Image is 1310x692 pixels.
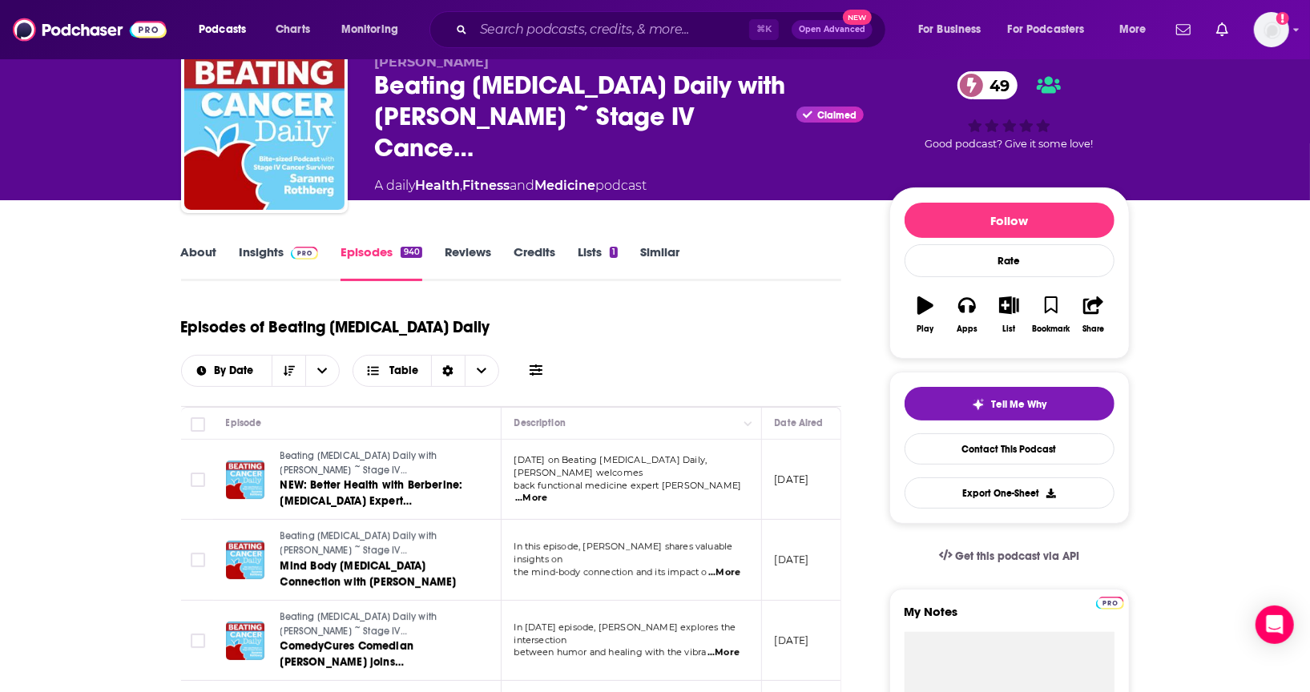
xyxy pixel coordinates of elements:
a: Medicine [535,178,596,193]
button: Follow [905,203,1115,238]
span: Table [389,365,418,376]
span: For Business [918,18,981,41]
div: Apps [957,324,977,334]
span: ...More [707,646,740,659]
img: Podchaser - Follow, Share and Rate Podcasts [13,14,167,45]
span: NEW: Better Health with Berberine: [MEDICAL_DATA] Expert [PERSON_NAME] [280,478,463,524]
a: InsightsPodchaser Pro [240,244,319,281]
div: Sort Direction [431,356,465,386]
a: Health [416,178,461,193]
span: Podcasts [199,18,246,41]
a: 49 [957,71,1018,99]
button: tell me why sparkleTell Me Why [905,387,1115,420]
a: About [181,244,217,281]
div: 940 [401,247,421,258]
span: In [DATE] episode, [PERSON_NAME] explores the intersection [514,622,736,646]
div: Episode [226,413,262,432]
button: open menu [330,17,419,42]
button: Show profile menu [1254,12,1289,47]
span: between humor and healing with the vibra [514,646,707,658]
a: NEW: Better Health with Berberine: [MEDICAL_DATA] Expert [PERSON_NAME] [280,477,473,509]
span: Beating [MEDICAL_DATA] Daily with [PERSON_NAME] ~ Stage IV [MEDICAL_DATA] Survivor [280,611,437,650]
a: Mind Body [MEDICAL_DATA] Connection with [PERSON_NAME] [280,558,473,590]
a: Contact This Podcast [905,433,1115,465]
span: and [510,178,535,193]
div: Date Aired [775,413,824,432]
div: Rate [905,244,1115,277]
button: Choose View [353,355,499,387]
span: back functional medicine expert [PERSON_NAME] [514,480,742,491]
span: Toggle select row [191,473,205,487]
a: Reviews [445,244,491,281]
div: 1 [610,247,618,258]
span: the mind-body connection and its impact o [514,566,707,577]
button: Play [905,286,946,344]
a: Episodes940 [341,244,421,281]
a: Beating [MEDICAL_DATA] Daily with [PERSON_NAME] ~ Stage IV [MEDICAL_DATA] Survivor [280,529,473,557]
img: Beating Cancer Daily with Saranne Rothberg ~ Stage IV Cancer Survivor [184,50,345,210]
a: Pro website [1096,594,1124,610]
span: Tell Me Why [991,398,1046,411]
label: My Notes [905,604,1115,632]
a: Show notifications dropdown [1210,16,1235,43]
div: Open Intercom Messenger [1256,605,1294,644]
a: Beating [MEDICAL_DATA] Daily with [PERSON_NAME] ~ Stage IV [MEDICAL_DATA] Survivor [280,610,473,638]
a: Beating [MEDICAL_DATA] Daily with [PERSON_NAME] ~ Stage IV [MEDICAL_DATA] Survivor [280,449,473,477]
button: open menu [182,365,272,376]
span: Beating [MEDICAL_DATA] Daily with [PERSON_NAME] ~ Stage IV [MEDICAL_DATA] Survivor [280,450,437,489]
button: Apps [946,286,988,344]
p: [DATE] [775,553,809,566]
span: ...More [515,492,547,505]
span: [DATE] on Beating [MEDICAL_DATA] Daily, [PERSON_NAME] welcomes [514,454,707,478]
button: open menu [187,17,267,42]
a: Get this podcast via API [926,537,1093,576]
button: open menu [1108,17,1167,42]
span: ...More [708,566,740,579]
span: 49 [973,71,1018,99]
svg: Add a profile image [1276,12,1289,25]
img: User Profile [1254,12,1289,47]
span: Beating [MEDICAL_DATA] Daily with [PERSON_NAME] ~ Stage IV [MEDICAL_DATA] Survivor [280,530,437,569]
div: Share [1082,324,1104,334]
input: Search podcasts, credits, & more... [474,17,749,42]
button: Open AdvancedNew [792,20,873,39]
div: 49Good podcast? Give it some love! [889,54,1130,167]
button: Column Actions [739,414,758,433]
img: Podchaser Pro [291,247,319,259]
a: Similar [640,244,679,281]
span: Open Advanced [799,26,865,34]
button: open menu [998,17,1108,42]
span: Toggle select row [191,553,205,567]
span: For Podcasters [1008,18,1085,41]
button: open menu [907,17,1002,42]
button: List [988,286,1030,344]
span: In this episode, [PERSON_NAME] shares valuable insights on [514,541,733,565]
img: Podchaser Pro [1096,597,1124,610]
span: [PERSON_NAME] [375,54,490,70]
p: [DATE] [775,634,809,647]
span: More [1119,18,1147,41]
button: Bookmark [1030,286,1072,344]
a: Show notifications dropdown [1170,16,1197,43]
a: ComedyCures Comedian [PERSON_NAME] joins [PERSON_NAME]: [MEDICAL_DATA] Comedy Perspective XXXI [280,638,473,670]
span: Get this podcast via API [955,549,1079,563]
span: Claimed [818,111,857,119]
div: Play [917,324,933,334]
button: Share [1072,286,1114,344]
span: ⌘ K [749,19,779,40]
div: Search podcasts, credits, & more... [445,11,901,48]
a: Lists1 [578,244,618,281]
img: tell me why sparkle [972,398,985,411]
div: A daily podcast [375,176,647,195]
h1: Episodes of Beating [MEDICAL_DATA] Daily [181,317,490,337]
span: Logged in as KTMSseat4 [1254,12,1289,47]
button: open menu [305,356,339,386]
span: , [461,178,463,193]
button: Sort Direction [272,356,305,386]
button: Export One-Sheet [905,477,1115,509]
span: New [843,10,872,25]
span: Charts [276,18,310,41]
